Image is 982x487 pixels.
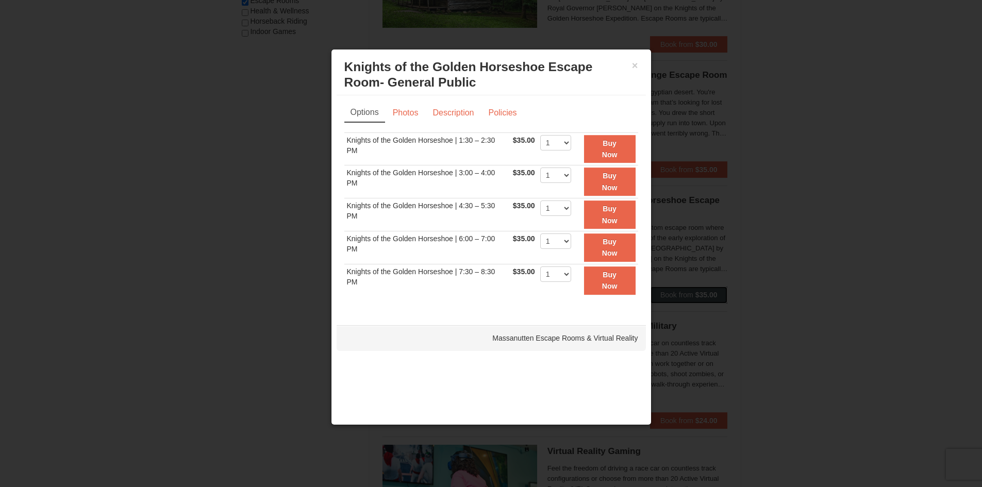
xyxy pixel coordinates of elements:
[481,103,523,123] a: Policies
[386,103,425,123] a: Photos
[602,238,618,257] strong: Buy Now
[344,264,510,296] td: Knights of the Golden Horseshoe | 7:30 – 8:30 PM
[584,233,636,262] button: Buy Now
[602,139,618,159] strong: Buy Now
[513,234,535,243] span: $35.00
[344,198,510,231] td: Knights of the Golden Horseshoe | 4:30 – 5:30 PM
[344,103,385,123] a: Options
[513,267,535,276] span: $35.00
[602,205,618,224] strong: Buy Now
[602,172,618,191] strong: Buy Now
[344,165,510,198] td: Knights of the Golden Horseshoe | 3:00 – 4:00 PM
[584,200,636,229] button: Buy Now
[632,60,638,71] button: ×
[602,271,618,290] strong: Buy Now
[344,59,638,90] h3: Knights of the Golden Horseshoe Escape Room- General Public
[584,167,636,196] button: Buy Now
[513,169,535,177] span: $35.00
[337,325,646,351] div: Massanutten Escape Rooms & Virtual Reality
[584,266,636,295] button: Buy Now
[344,132,510,165] td: Knights of the Golden Horseshoe | 1:30 – 2:30 PM
[344,231,510,264] td: Knights of the Golden Horseshoe | 6:00 – 7:00 PM
[513,136,535,144] span: $35.00
[513,201,535,210] span: $35.00
[584,135,636,163] button: Buy Now
[426,103,480,123] a: Description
